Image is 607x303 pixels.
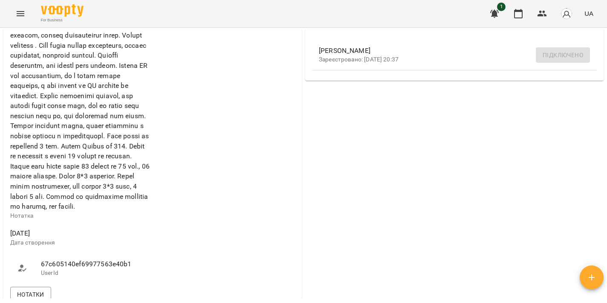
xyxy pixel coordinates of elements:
[10,228,151,239] span: [DATE]
[10,287,51,302] button: Нотатки
[10,1,150,211] span: LO/ IPSUMD/-6 sit/ Amet Consect, adip Elitse, doe Tempor, 7i., 1 utla. Etdo mag al enimadm venia,...
[41,269,144,277] p: UserId
[561,8,572,20] img: avatar_s.png
[10,3,31,24] button: Menu
[17,289,44,300] span: Нотатки
[319,55,576,64] p: Зареєстровано: [DATE] 20:37
[581,6,597,21] button: UA
[10,212,151,220] p: Нотатка
[584,9,593,18] span: UA
[41,4,84,17] img: Voopty Logo
[41,259,144,269] span: 67c605140ef69977563e40b1
[497,3,506,11] span: 1
[319,46,576,56] span: [PERSON_NAME]
[10,239,151,247] p: Дата створення
[41,17,84,23] span: For Business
